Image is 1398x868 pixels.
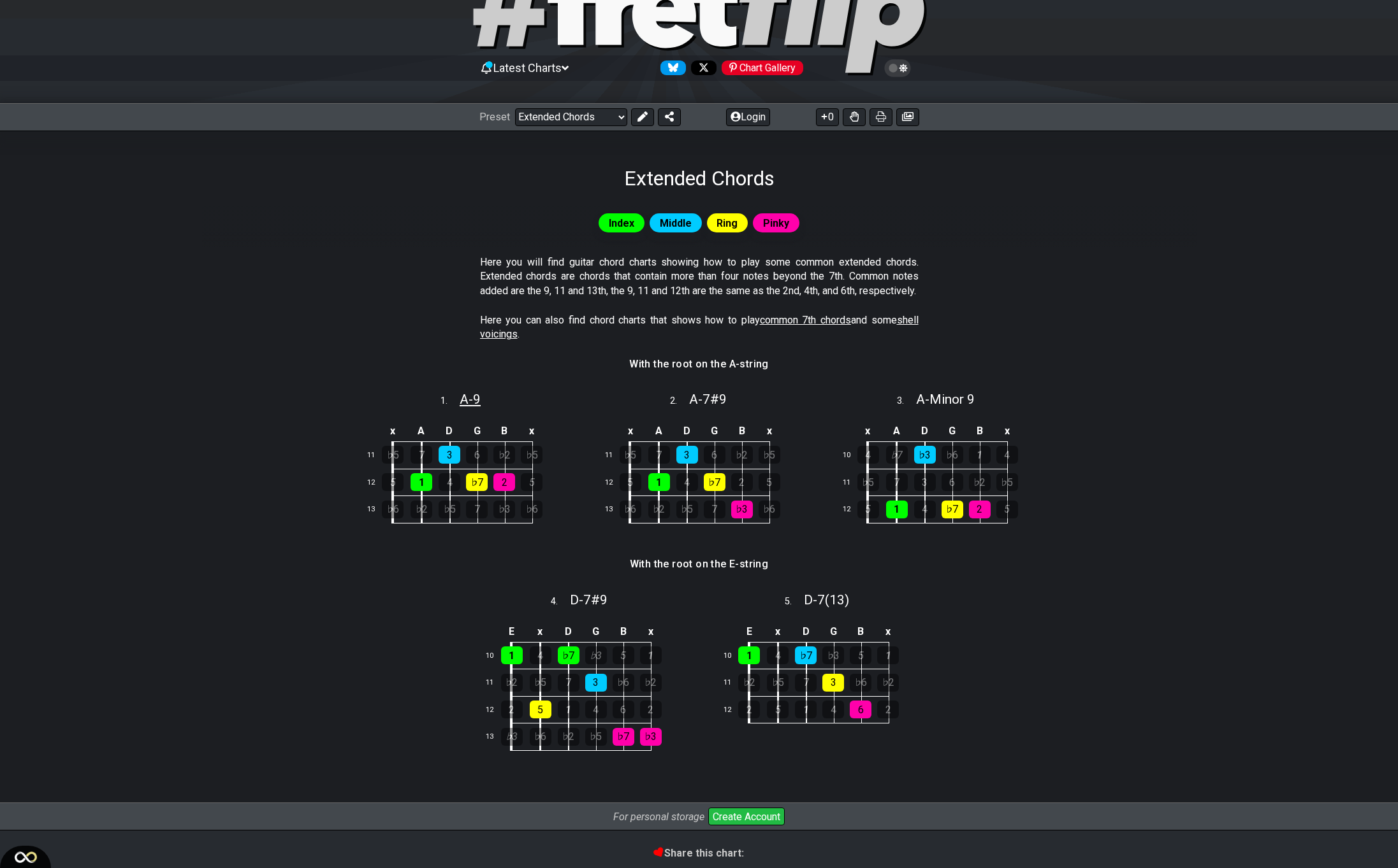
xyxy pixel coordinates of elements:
[767,646,789,664] div: 4
[767,674,789,692] div: ♭5
[654,847,744,859] b: Share this chart:
[875,621,902,642] td: x
[640,728,662,746] div: ♭3
[631,108,654,126] button: Edit Preset
[886,473,908,491] div: 7
[676,473,698,491] div: 4
[558,728,579,746] div: ♭2
[493,61,562,75] span: Latest Charts
[613,674,634,692] div: ♭6
[481,642,511,669] td: 10
[648,501,670,518] div: ♭2
[847,621,875,642] td: B
[701,421,728,442] td: G
[857,446,879,464] div: 4
[361,469,392,496] td: 12
[582,621,609,642] td: G
[891,62,905,74] span: Toggle light / dark theme
[493,501,515,518] div: ♭3
[914,446,936,464] div: ♭3
[640,674,662,692] div: ♭2
[759,501,780,518] div: ♭6
[558,701,579,718] div: 1
[850,646,871,664] div: 5
[843,108,866,126] button: Toggle Dexterity for all fretkits
[704,501,725,518] div: 7
[870,108,892,126] button: Print
[886,446,908,464] div: ♭7
[804,592,849,608] span: D - 7(13)
[738,646,760,664] div: 1
[942,473,963,491] div: 6
[938,421,966,442] td: G
[734,621,764,642] td: E
[530,728,551,746] div: ♭6
[837,469,868,496] td: 11
[558,646,579,664] div: ♭7
[361,496,392,523] td: 13
[481,723,511,751] td: 13
[877,701,899,718] div: 2
[717,60,803,75] a: #fretflip at Pinterest
[785,595,804,609] span: 5 .
[658,108,681,126] button: Share Preset
[822,646,844,664] div: ♭3
[857,473,879,491] div: ♭5
[361,442,392,469] td: 11
[599,442,630,469] td: 11
[655,60,686,75] a: Follow #fretflip at Bluesky
[993,421,1021,442] td: x
[689,392,727,407] span: A - 7#9
[644,421,673,442] td: A
[911,421,939,442] td: D
[896,108,919,126] button: Create image
[585,674,607,692] div: 3
[877,646,899,664] div: 1
[718,669,748,697] td: 11
[630,557,769,571] h4: With the root on the E-string
[795,701,817,718] div: 1
[759,473,780,491] div: 5
[515,108,627,126] select: Preset
[530,646,551,664] div: 4
[897,394,916,408] span: 3 .
[854,421,883,442] td: x
[620,446,641,464] div: ♭5
[585,701,607,718] div: 4
[491,421,518,442] td: B
[637,621,664,642] td: x
[439,473,460,491] div: 4
[767,701,789,718] div: 5
[435,421,463,442] td: D
[728,421,755,442] td: B
[521,501,542,518] div: ♭6
[629,357,769,371] h4: With the root on the A-string
[599,496,630,523] td: 13
[640,646,662,664] div: 1
[530,674,551,692] div: ♭5
[942,501,963,518] div: ♭7
[407,421,436,442] td: A
[670,394,689,408] span: 2 .
[613,728,634,746] div: ♭7
[996,501,1018,518] div: 5
[731,473,753,491] div: 2
[764,621,792,642] td: x
[731,446,753,464] div: ♭2
[526,621,555,642] td: x
[555,621,583,642] td: D
[795,646,817,664] div: ♭7
[585,646,607,664] div: ♭3
[914,501,936,518] div: 4
[816,108,839,126] button: 0
[501,701,523,718] div: 2
[837,496,868,523] td: 12
[493,473,515,491] div: 2
[704,446,725,464] div: 6
[718,642,748,669] td: 10
[382,446,404,464] div: ♭5
[521,446,542,464] div: ♭5
[914,473,936,491] div: 3
[480,313,919,342] p: Here you can also find chord charts that shows how to play and some .
[481,696,511,723] td: 12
